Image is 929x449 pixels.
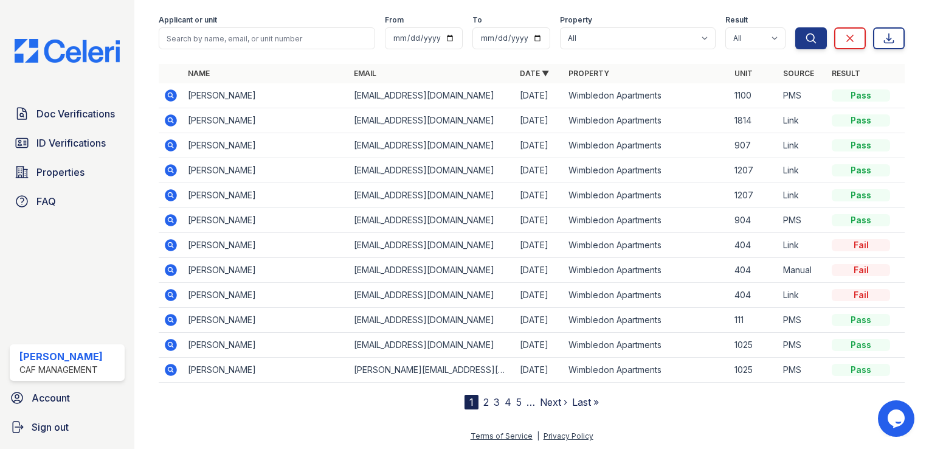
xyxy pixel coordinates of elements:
[832,214,890,226] div: Pass
[32,420,69,434] span: Sign out
[349,283,515,308] td: [EMAIL_ADDRESS][DOMAIN_NAME]
[515,133,564,158] td: [DATE]
[515,308,564,333] td: [DATE]
[19,364,103,376] div: CAF Management
[505,396,511,408] a: 4
[564,183,730,208] td: Wimbledon Apartments
[832,289,890,301] div: Fail
[349,358,515,383] td: [PERSON_NAME][EMAIL_ADDRESS][DOMAIN_NAME]
[564,283,730,308] td: Wimbledon Apartments
[183,208,349,233] td: [PERSON_NAME]
[730,358,778,383] td: 1025
[730,108,778,133] td: 1814
[832,314,890,326] div: Pass
[385,15,404,25] label: From
[832,89,890,102] div: Pass
[730,208,778,233] td: 904
[832,139,890,151] div: Pass
[183,233,349,258] td: [PERSON_NAME]
[564,358,730,383] td: Wimbledon Apartments
[349,308,515,333] td: [EMAIL_ADDRESS][DOMAIN_NAME]
[183,283,349,308] td: [PERSON_NAME]
[527,395,535,409] span: …
[564,233,730,258] td: Wimbledon Apartments
[349,258,515,283] td: [EMAIL_ADDRESS][DOMAIN_NAME]
[515,233,564,258] td: [DATE]
[564,208,730,233] td: Wimbledon Apartments
[730,233,778,258] td: 404
[730,83,778,108] td: 1100
[5,386,130,410] a: Account
[515,83,564,108] td: [DATE]
[494,396,500,408] a: 3
[36,194,56,209] span: FAQ
[832,114,890,127] div: Pass
[564,258,730,283] td: Wimbledon Apartments
[183,158,349,183] td: [PERSON_NAME]
[778,183,827,208] td: Link
[783,69,814,78] a: Source
[832,69,860,78] a: Result
[10,189,125,214] a: FAQ
[564,108,730,133] td: Wimbledon Apartments
[568,69,609,78] a: Property
[778,308,827,333] td: PMS
[778,208,827,233] td: PMS
[36,106,115,121] span: Doc Verifications
[10,131,125,155] a: ID Verifications
[730,333,778,358] td: 1025
[36,136,106,150] span: ID Verifications
[471,431,533,440] a: Terms of Service
[483,396,489,408] a: 2
[183,183,349,208] td: [PERSON_NAME]
[832,164,890,176] div: Pass
[472,15,482,25] label: To
[730,308,778,333] td: 111
[778,133,827,158] td: Link
[564,308,730,333] td: Wimbledon Apartments
[515,183,564,208] td: [DATE]
[734,69,753,78] a: Unit
[464,395,478,409] div: 1
[540,396,567,408] a: Next ›
[564,158,730,183] td: Wimbledon Apartments
[730,158,778,183] td: 1207
[183,358,349,383] td: [PERSON_NAME]
[725,15,748,25] label: Result
[515,283,564,308] td: [DATE]
[778,158,827,183] td: Link
[778,333,827,358] td: PMS
[349,233,515,258] td: [EMAIL_ADDRESS][DOMAIN_NAME]
[564,83,730,108] td: Wimbledon Apartments
[832,239,890,251] div: Fail
[183,108,349,133] td: [PERSON_NAME]
[515,158,564,183] td: [DATE]
[778,358,827,383] td: PMS
[349,333,515,358] td: [EMAIL_ADDRESS][DOMAIN_NAME]
[354,69,376,78] a: Email
[183,308,349,333] td: [PERSON_NAME]
[778,108,827,133] td: Link
[730,133,778,158] td: 907
[832,364,890,376] div: Pass
[515,333,564,358] td: [DATE]
[159,15,217,25] label: Applicant or unit
[515,208,564,233] td: [DATE]
[520,69,549,78] a: Date ▼
[36,165,85,179] span: Properties
[515,108,564,133] td: [DATE]
[730,283,778,308] td: 404
[778,258,827,283] td: Manual
[730,258,778,283] td: 404
[832,264,890,276] div: Fail
[19,349,103,364] div: [PERSON_NAME]
[778,283,827,308] td: Link
[730,183,778,208] td: 1207
[544,431,593,440] a: Privacy Policy
[349,83,515,108] td: [EMAIL_ADDRESS][DOMAIN_NAME]
[5,415,130,439] a: Sign out
[159,27,375,49] input: Search by name, email, or unit number
[572,396,599,408] a: Last »
[515,358,564,383] td: [DATE]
